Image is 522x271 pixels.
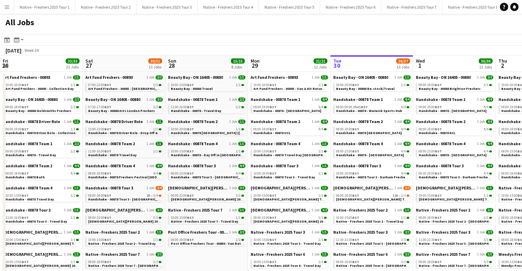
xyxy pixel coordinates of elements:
[419,105,492,113] a: 09:00-19:00BST4/4Handshake - 00878 - [GEOGRAPHIC_DATA]
[238,97,245,102] span: 2/2
[416,141,465,146] span: Handshake - 00878 Team 4
[104,171,111,176] span: BST
[85,141,163,146] a: Handshake - 00878 Team 21 Job1/1
[22,149,29,153] span: BST
[85,163,135,168] span: Handshake - 00878 Team 4
[336,86,394,91] span: Beauty Bay - 00880 Re-stock/Travel
[171,105,194,109] span: 11:00-16:00
[321,120,328,124] span: 4/4
[251,97,300,102] span: Handshake - 00878 Team 1
[236,150,241,153] span: 1/1
[3,163,80,185] div: Handshake - 00878 Team 21 Job4/408:00-18:00BST4/4Handshake - 00878 Bath
[336,128,359,131] span: 08:00-18:00
[3,119,80,124] a: Handshake - 00878 Driver Role1 Job1/1
[416,97,493,119] div: Handshake - 00878 Team 11 Job4/409:00-19:00BST4/4Handshake - 00878 - [GEOGRAPHIC_DATA]
[236,105,241,109] span: 2/2
[3,119,80,141] div: Handshake - 00878 Driver Role1 Job1/109:00-19:00BST1/1Handshake - 00878 Driver Role - Collection ...
[171,153,255,157] span: Handshake - 00878 - Day Off in Manchester
[333,163,381,168] span: Handshake - 00878 Tour 3
[3,141,80,163] div: Handshake - 00878 Team 11 Job2/209:00-19:00BST2/2Handshake - 00878 - Travel Day
[394,120,402,124] span: 1 Job
[416,75,493,97] div: Beauty Bay - ON 16405 - 008801 Job3/308:00-18:00BST3/3Beauty Bay - 00880 Brighton Freshers
[85,75,133,80] span: Art Fund Freshers - 00893
[156,75,163,80] span: 3/3
[73,164,80,168] span: 4/4
[477,75,485,80] span: 1 Job
[238,75,245,80] span: 1/1
[394,164,402,168] span: 1 Job
[3,163,80,168] a: Handshake - 00878 Team 21 Job4/4
[71,150,75,153] span: 2/2
[435,171,442,176] span: BST
[333,119,383,124] span: Handshake - 00878 Team 2
[171,86,213,91] span: Beauty Bay - 00880 Travel
[147,75,154,80] span: 1 Job
[147,164,154,168] span: 1 Job
[156,142,163,146] span: 1/1
[336,83,359,87] span: 10:00-20:00
[416,141,493,163] div: Handshake - 00878 Team 41 Job4/408:00-23:00BST4/4Handshake - 00878 - [GEOGRAPHIC_DATA] On Site Day
[251,75,328,80] a: Art Fund Freshers - 008931 Job1/1
[6,86,74,91] span: Art Fund Freshers - 00893 - Collection Day
[88,150,111,153] span: 11:00-16:00
[229,75,237,80] span: 1 Job
[251,97,328,119] div: Handshake - 00878 Team 11 Job4/409:00-19:00BST4/4Handshake - 00878 - [GEOGRAPHIC_DATA]
[168,163,245,185] div: Handshake - 00878 Tour 31 Job4/408:00-23:00BST4/4Handshake - 00878 Tour 3 - [GEOGRAPHIC_DATA] Fre...
[251,119,300,124] span: Handshake - 00878 Team 2
[88,86,203,91] span: Art Fund Freshers - 00893 - University of the Arts London Freshers Fair
[171,83,194,87] span: 10:00-15:00
[270,149,277,153] span: BST
[71,83,75,87] span: 1/1
[318,128,323,131] span: 4/4
[253,83,327,91] a: 10:00-20:00BST1/1Art Fund Freshers - 00893 - Van & Kit Return Day
[333,97,383,102] span: Handshake - 00878 Team 1
[171,109,221,113] span: Handshake - 00878 - Travel Day
[229,120,237,124] span: 1 Job
[333,75,411,97] div: Beauty Bay - ON 16405 - 008801 Job1/110:00-20:00BST1/1Beauty Bay - 00880 Re-stock/Travel
[88,127,161,135] a: 13:00-23:00BST1/1Handshake - 00878 Driver Role - Drop Off & Home
[85,163,163,168] a: Handshake - 00878 Team 41 Job4/4
[486,97,493,102] span: 4/4
[104,127,111,131] span: BST
[6,105,79,113] a: 08:00-18:00BST3/3Beauty Bay - 00880 Goldsmiths Freshers
[171,127,244,135] a: 10:00-20:00BST1/1Handshake - 00878 [GEOGRAPHIC_DATA] ([GEOGRAPHIC_DATA]) & Travel to Hotel
[336,109,402,113] span: Handshake - 00878 - Warwick Sports Hub
[333,119,411,141] div: Handshake - 00878 Team 21 Job4/408:00-18:00BST4/4Handshake - 00878 [GEOGRAPHIC_DATA]
[88,149,161,157] a: 11:00-16:00BST1/1Handshake - 00878 Travel Day
[318,105,323,109] span: 4/4
[147,97,154,102] span: 1 Job
[333,141,411,146] a: Handshake - 00878 Team 41 Job4/4
[251,119,328,124] a: Handshake - 00878 Team 21 Job4/4
[484,83,488,87] span: 3/3
[318,150,323,153] span: 1/1
[361,105,368,109] span: BST
[85,97,140,102] span: Beauty Bay - ON 16405 - 00880
[419,127,492,135] a: 08:00-18:00BST4/4Handshake - 00878 KCL
[253,153,337,157] span: Handshake - 00878 Travel Day Glasgow
[187,171,194,176] span: BST
[270,171,277,176] span: BST
[336,127,409,135] a: 08:00-18:00BST4/4Handshake - 00878 [GEOGRAPHIC_DATA]
[229,142,237,146] span: 1 Job
[253,105,277,109] span: 09:00-19:00
[85,75,163,97] div: Art Fund Freshers - 008931 Job3/307:00-22:00BST3/3Art Fund Freshers - 00893 - [GEOGRAPHIC_DATA] L...
[403,97,411,102] span: 4/4
[168,119,217,124] span: Handshake - 00878 Team 2
[486,142,493,146] span: 4/4
[403,142,411,146] span: 4/4
[156,164,163,168] span: 4/4
[435,83,442,87] span: BST
[312,164,319,168] span: 1 Job
[168,119,245,141] div: Handshake - 00878 Team 21 Job1/110:00-20:00BST1/1Handshake - 00878 [GEOGRAPHIC_DATA] ([GEOGRAPHIC...
[336,83,409,91] a: 10:00-20:00BST1/1Beauty Bay - 00880 Re-stock/Travel
[85,97,163,102] a: Beauty Bay - ON 16405 - 008801 Job3/3
[401,105,406,109] span: 4/4
[171,128,194,131] span: 10:00-20:00
[73,97,80,102] span: 3/3
[321,75,328,80] span: 1/1
[251,141,328,163] div: Handshake - 00878 Team 41 Job1/110:00-15:00BST1/1Handshake - 00878 Travel Day [GEOGRAPHIC_DATA]
[419,86,481,91] span: Beauty Bay - 00880 Brighton Freshers
[85,75,163,80] a: Art Fund Freshers - 008931 Job3/3
[253,83,277,87] span: 10:00-20:00
[333,163,411,185] div: Handshake - 00878 Tour 31 Job4/410:00-20:00BST4/4Handshake - 00878 Tour 3 - Durham Freshers Day 1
